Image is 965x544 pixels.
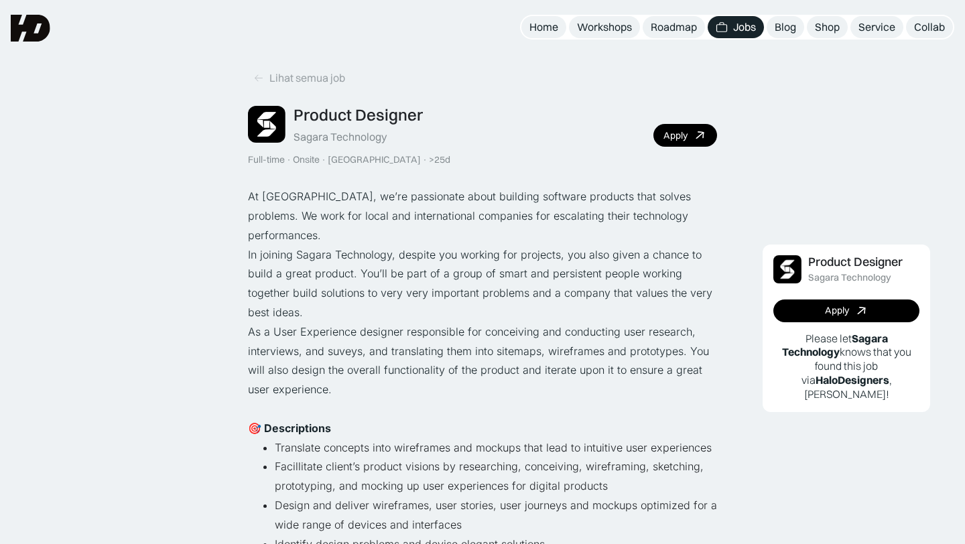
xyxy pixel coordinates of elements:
[248,67,350,89] a: Lihat semua job
[275,457,717,496] li: Facillitate client’s product visions by researching, conceiving, wireframing, sketching, prototyp...
[808,272,891,283] div: Sagara Technology
[321,154,326,165] div: ·
[815,20,840,34] div: Shop
[733,20,756,34] div: Jobs
[328,154,421,165] div: [GEOGRAPHIC_DATA]
[825,305,849,316] div: Apply
[248,421,331,435] strong: 🎯 Descriptions
[906,16,953,38] a: Collab
[529,20,558,34] div: Home
[767,16,804,38] a: Blog
[850,16,903,38] a: Service
[248,187,717,245] p: At [GEOGRAPHIC_DATA], we’re passionate about building software products that solves problems. We ...
[248,399,717,419] p: ‍
[807,16,848,38] a: Shop
[248,245,717,322] p: In joining Sagara Technology, despite you working for projects, you also given a chance to build ...
[275,496,717,535] li: Design and deliver wireframes, user stories, user journeys and mockups optimized for a wide range...
[275,438,717,458] li: Translate concepts into wireframes and mockups that lead to intuitive user experiences
[422,154,428,165] div: ·
[782,332,888,359] b: Sagara Technology
[429,154,450,165] div: >25d
[293,154,320,165] div: Onsite
[294,105,423,125] div: Product Designer
[708,16,764,38] a: Jobs
[248,322,717,399] p: As a User Experience designer responsible for conceiving and conducting user research, interviews...
[808,255,903,269] div: Product Designer
[269,71,345,85] div: Lihat semua job
[914,20,945,34] div: Collab
[248,106,285,143] img: Job Image
[773,255,801,283] img: Job Image
[775,20,796,34] div: Blog
[773,299,919,322] a: Apply
[286,154,292,165] div: ·
[653,124,717,147] a: Apply
[248,154,285,165] div: Full-time
[643,16,705,38] a: Roadmap
[651,20,697,34] div: Roadmap
[858,20,895,34] div: Service
[816,373,889,387] b: HaloDesigners
[773,332,919,401] p: Please let knows that you found this job via , [PERSON_NAME]!
[521,16,566,38] a: Home
[569,16,640,38] a: Workshops
[294,130,387,144] div: Sagara Technology
[663,130,688,141] div: Apply
[577,20,632,34] div: Workshops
